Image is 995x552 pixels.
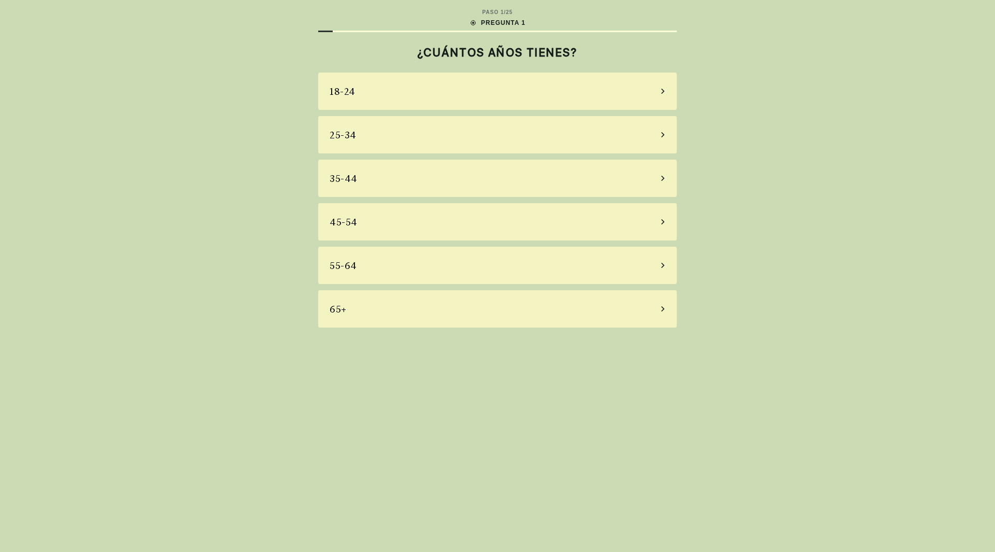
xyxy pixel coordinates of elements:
[330,172,358,186] div: 35-44
[330,84,356,98] div: 18-24
[330,128,357,142] div: 25-34
[330,215,358,229] div: 45-54
[330,302,347,316] div: 65+
[482,8,513,16] div: PASO 1 / 25
[318,46,677,59] h2: ¿CUÁNTOS AÑOS TIENES?
[330,259,357,273] div: 55-64
[470,18,525,27] div: PREGUNTA 1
